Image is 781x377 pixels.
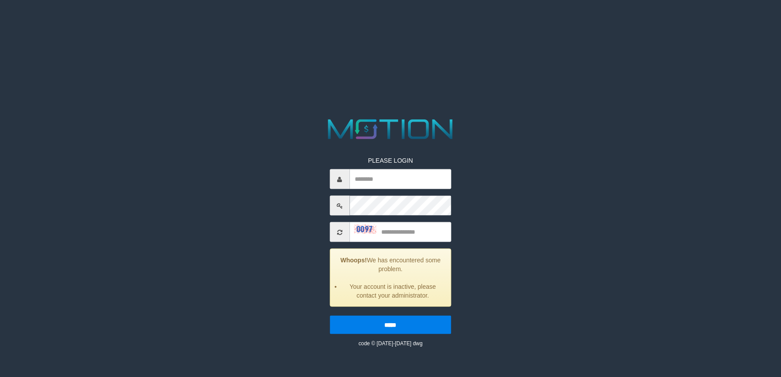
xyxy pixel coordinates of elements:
[330,249,451,307] div: We has encountered some problem.
[341,257,367,264] strong: Whoops!
[341,282,444,300] li: Your account is inactive, please contact your administrator.
[322,116,459,143] img: MOTION_logo.png
[330,156,451,165] p: PLEASE LOGIN
[354,225,376,234] img: captcha
[358,340,422,347] small: code © [DATE]-[DATE] dwg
